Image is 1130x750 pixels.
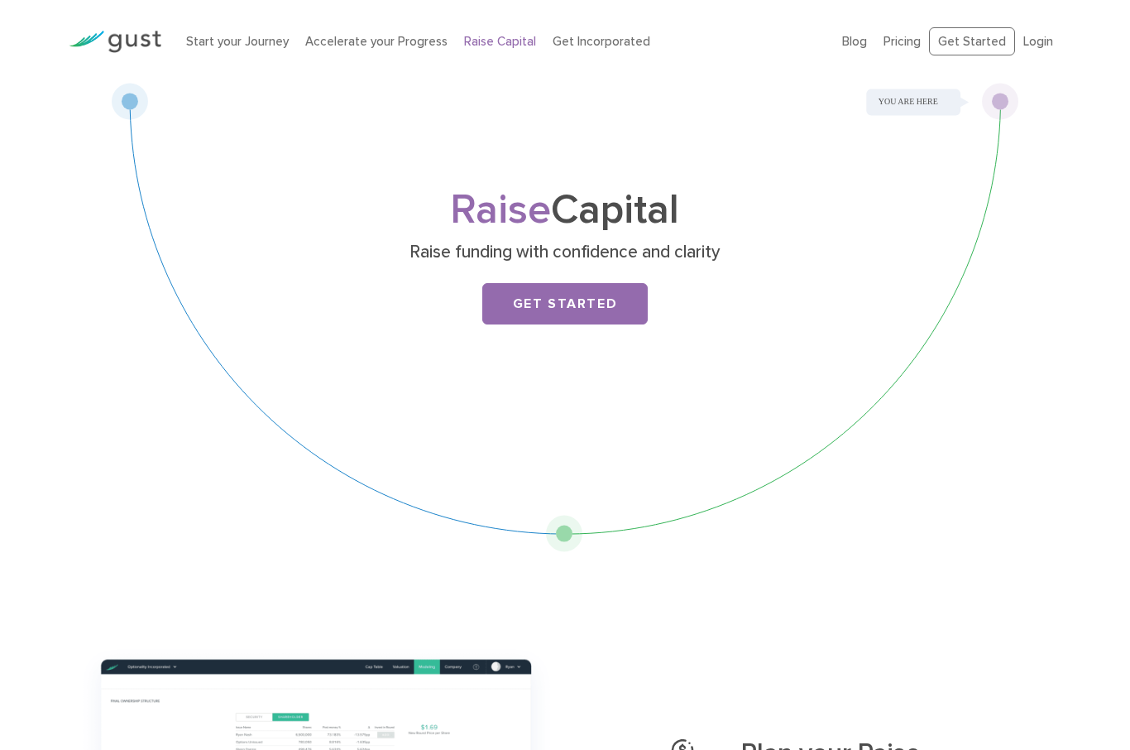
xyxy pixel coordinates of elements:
a: Login [1023,34,1053,49]
a: Raise Capital [464,34,536,49]
a: Get Started [482,283,648,325]
h1: Capital [238,191,892,229]
a: Accelerate your Progress [305,34,448,49]
p: Raise funding with confidence and clarity [244,241,885,264]
a: Start your Journey [186,34,289,49]
img: Gust Logo [69,31,161,53]
span: Raise [450,185,551,234]
a: Blog [842,34,867,49]
a: Get Incorporated [553,34,650,49]
a: Pricing [883,34,921,49]
a: Get Started [929,27,1015,56]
